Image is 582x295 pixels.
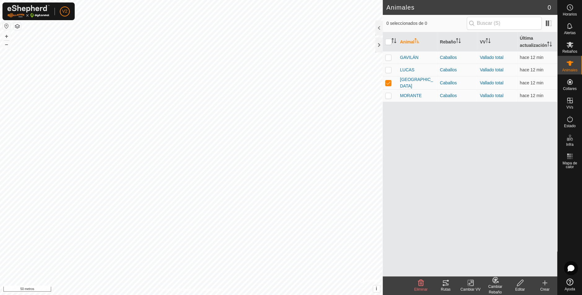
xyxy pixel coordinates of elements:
font: Animales [562,68,577,72]
font: hace 12 min [520,55,543,60]
button: Restablecer mapa [3,22,10,30]
font: VV [480,39,486,44]
font: V2 [62,9,67,14]
font: Eliminar [414,287,427,292]
font: Caballos [440,55,456,60]
font: Collares [563,87,576,91]
p-sorticon: Activar para ordenar [456,39,461,44]
button: i [373,285,380,292]
font: hace 12 min [520,80,543,85]
font: hace 12 min [520,67,543,72]
a: Contáctanos [202,287,223,293]
font: Rebaño [440,39,456,44]
font: Cambiar Rebaño [488,284,502,294]
a: Vallado total [480,67,503,72]
font: MORANTE [400,93,422,98]
span: 17 de agosto de 2025, 22:30 [520,67,543,72]
font: Estado [564,124,575,128]
img: Logotipo de Gallagher [7,5,50,18]
p-sorticon: Activar para ordenar [547,42,552,47]
p-sorticon: Activar para ordenar [414,39,419,44]
font: Horarios [563,12,577,16]
font: Caballos [440,67,456,72]
font: LUCAS [400,67,415,72]
p-sorticon: Activar para ordenar [486,39,491,44]
font: – [5,41,8,47]
font: Alertas [564,31,575,35]
input: Buscar (S) [467,17,542,30]
font: Crear [540,287,549,292]
font: Última actualización [520,36,547,48]
font: Infra [566,142,573,147]
a: Vallado total [480,55,503,60]
font: Editar [515,287,525,292]
button: + [3,33,10,40]
font: Caballos [440,80,456,85]
font: hace 12 min [520,93,543,98]
span: 17 de agosto de 2025, 22:30 [520,55,543,60]
button: – [3,41,10,48]
a: Vallado total [480,80,503,85]
font: Caballos [440,93,456,98]
font: VVs [566,105,573,110]
a: Vallado total [480,93,503,98]
a: Política de Privacidad [159,287,195,293]
font: Animal [400,39,415,44]
font: i [376,286,377,291]
p-sorticon: Activar para ordenar [391,39,396,44]
font: Ayuda [565,287,575,291]
font: 0 [548,4,551,11]
font: [GEOGRAPHIC_DATA] [400,77,433,88]
font: + [5,33,8,39]
font: Rebaños [562,49,577,54]
font: 0 seleccionados de 0 [386,21,427,26]
button: Capas del Mapa [14,23,21,30]
font: GAVILÁN [400,55,419,60]
font: Rutas [441,287,450,292]
font: Animales [386,4,415,11]
font: Cambiar VV [461,287,481,292]
span: 17 de agosto de 2025, 22:30 [520,80,543,85]
span: 17 de agosto de 2025, 22:30 [520,93,543,98]
font: Mapa de calor [562,161,577,169]
a: Ayuda [558,276,582,293]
